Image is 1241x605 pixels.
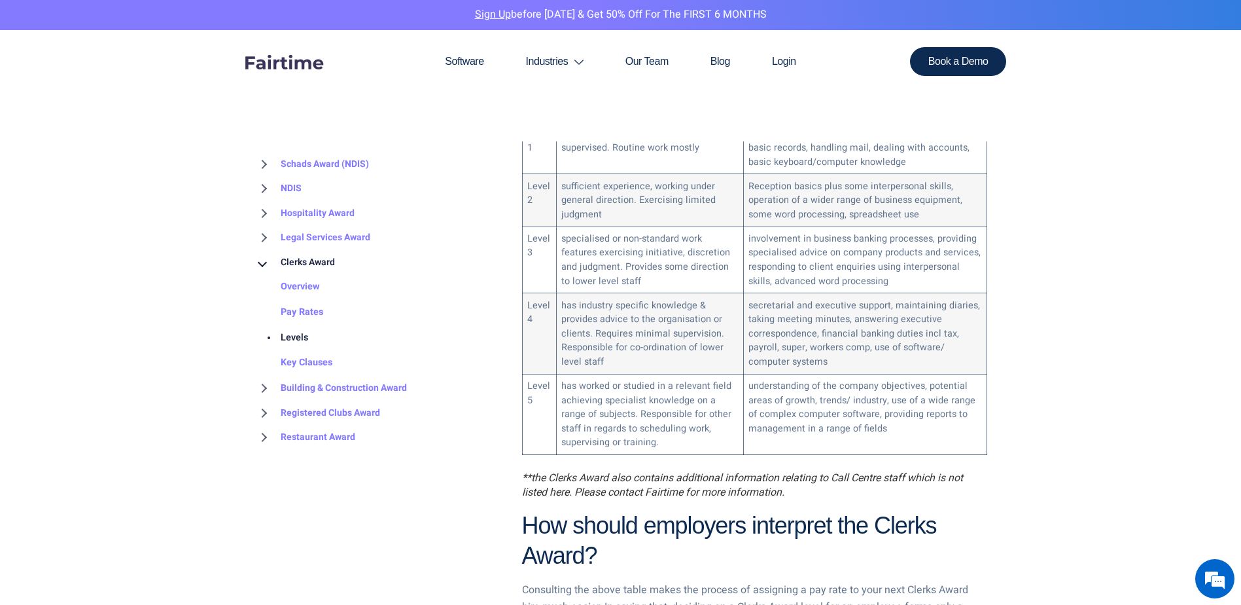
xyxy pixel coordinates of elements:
[68,73,220,90] div: Need Clerks Rates?
[928,56,988,67] span: Book a Demo
[743,174,987,227] td: Reception basics plus some interpersonal skills, operation of a wider range of business equipment...
[505,30,604,93] a: Industries
[168,331,207,348] div: Submit
[522,511,987,572] h2: How should employers interpret the Clerks Award?
[10,7,1231,24] p: before [DATE] & Get 50% Off for the FIRST 6 MONTHS
[522,227,556,293] td: Level 3
[522,174,556,227] td: Level 2
[254,124,502,450] div: BROWSE TOPICS
[522,374,556,454] td: Level 5
[254,226,370,251] a: Legal Services Award
[690,30,751,93] a: Blog
[743,374,987,454] td: understanding of the company objectives, potential areas of growth, trends/ industry, use of a wi...
[254,250,335,275] a: Clerks Award
[254,201,355,226] a: Hospitality Award
[910,47,1007,76] a: Book a Demo
[556,293,743,374] td: has industry specific knowledge & provides advice to the organisation or clients. Requires minima...
[743,122,987,174] td: fundamental switchboard/reception, maintaining basic records, handling mail, dealing with account...
[743,227,987,293] td: involvement in business banking processes, providing specialised advice on company products and s...
[522,122,556,174] td: Level 1
[556,122,743,174] td: limited relevant experience, work always supervised. Routine work mostly
[743,293,987,374] td: secretarial and executive support, maintaining diaries, taking meeting minutes, answering executi...
[254,401,380,426] a: Registered Clubs Award
[254,152,502,450] nav: BROWSE TOPICS
[475,7,511,22] a: Sign Up
[254,351,332,376] a: Key Clauses
[30,281,207,295] div: We'll Send Them to You
[22,255,98,265] div: Need Clerks Rates?
[751,30,817,93] a: Login
[254,425,355,450] a: Restaurant Award
[556,374,743,454] td: has worked or studied in a relevant field achieving specialist knowledge on a range of subjects. ...
[7,381,249,428] textarea: Enter details in the input field
[556,227,743,293] td: specialised or non-standard work features exercising initiative, discretion and judgment. Provide...
[254,300,323,325] a: Pay Rates
[254,325,308,351] a: Levels
[604,30,690,93] a: Our Team
[22,65,55,98] img: d_7003521856_operators_12627000000521031
[254,275,320,301] a: Overview
[254,177,302,202] a: NDIS
[215,7,246,38] div: Minimize live chat window
[424,30,504,93] a: Software
[254,152,369,177] a: Schads Award (NDIS)
[522,471,987,500] figcaption: **the Clerks Award also contains additional information relating to Call Centre staff which is no...
[556,174,743,227] td: sufficient experience, working under general direction. Exercising limited judgment
[522,293,556,374] td: Level 4
[254,376,407,401] a: Building & Construction Award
